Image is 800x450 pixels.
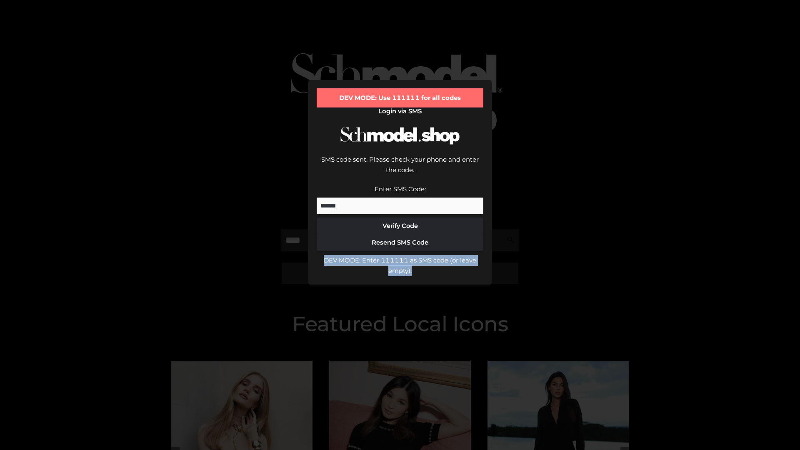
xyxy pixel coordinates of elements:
h2: Login via SMS [317,107,483,115]
label: Enter SMS Code: [375,185,426,193]
img: Schmodel Logo [337,119,462,152]
div: DEV MODE: Use 111111 for all codes [317,88,483,107]
button: Verify Code [317,217,483,234]
button: Resend SMS Code [317,234,483,251]
div: DEV MODE: Enter 111111 as SMS code (or leave empty). [317,255,483,276]
div: SMS code sent. Please check your phone and enter the code. [317,154,483,184]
